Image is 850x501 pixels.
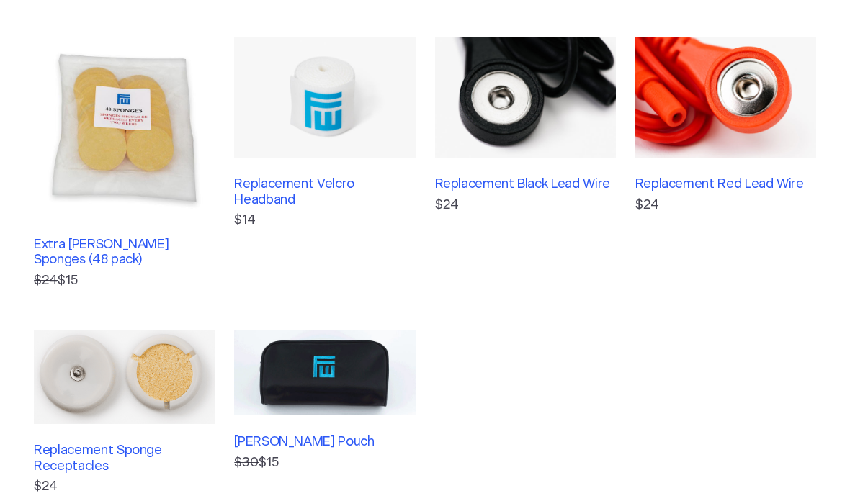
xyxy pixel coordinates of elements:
[234,211,415,230] p: $14
[234,435,415,451] h3: [PERSON_NAME] Pouch
[234,330,415,415] img: Fisher Wallace Pouch
[234,453,415,473] p: $15
[635,177,816,193] h3: Replacement Red Lead Wire
[34,271,215,291] p: $15
[234,37,415,291] a: Replacement Velcro Headband$14
[34,37,215,218] img: Extra Fisher Wallace Sponges (48 pack)
[435,177,616,193] h3: Replacement Black Lead Wire
[635,37,816,158] img: Replacement Red Lead Wire
[435,196,616,215] p: $24
[435,37,616,158] img: Replacement Black Lead Wire
[34,443,215,474] h3: Replacement Sponge Receptacles
[34,477,215,497] p: $24
[234,37,415,158] img: Replacement Velcro Headband
[635,196,816,215] p: $24
[34,274,58,287] s: $24
[234,456,259,469] s: $30
[635,37,816,291] a: Replacement Red Lead Wire$24
[234,330,415,497] a: [PERSON_NAME] Pouch $30$15
[34,37,215,291] a: Extra [PERSON_NAME] Sponges (48 pack) $24$15
[34,330,215,497] a: Replacement Sponge Receptacles$24
[234,177,415,208] h3: Replacement Velcro Headband
[34,330,215,424] img: Replacement Sponge Receptacles
[435,37,616,291] a: Replacement Black Lead Wire$24
[34,238,215,268] h3: Extra [PERSON_NAME] Sponges (48 pack)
